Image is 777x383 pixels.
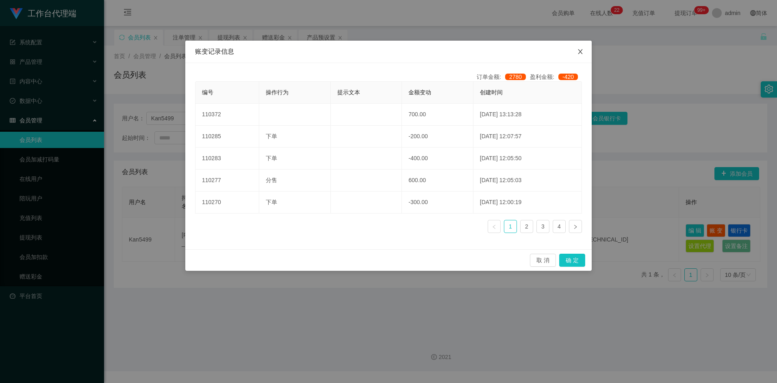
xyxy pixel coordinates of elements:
span: 编号 [202,89,213,96]
a: 3 [537,220,549,233]
td: 110283 [195,148,259,170]
td: -400.00 [402,148,473,170]
td: -200.00 [402,126,473,148]
td: 下单 [259,126,331,148]
td: 下单 [259,191,331,213]
li: 4 [553,220,566,233]
span: 提示文本 [337,89,360,96]
td: 110277 [195,170,259,191]
td: 下单 [259,148,331,170]
td: [DATE] 12:05:03 [473,170,582,191]
li: 2 [520,220,533,233]
td: [DATE] 12:00:19 [473,191,582,213]
td: 600.00 [402,170,473,191]
td: 110270 [195,191,259,213]
td: [DATE] 12:07:57 [473,126,582,148]
button: 取 消 [530,254,556,267]
li: 下一页 [569,220,582,233]
a: 1 [504,220,517,233]
i: 图标: right [573,224,578,229]
span: -420 [558,74,578,80]
span: 操作行为 [266,89,289,96]
a: 4 [553,220,565,233]
i: 图标: left [492,224,497,229]
li: 1 [504,220,517,233]
span: 2780 [505,74,526,80]
td: [DATE] 13:13:28 [473,104,582,126]
button: 确 定 [559,254,585,267]
span: 金额变动 [408,89,431,96]
td: 110372 [195,104,259,126]
div: 账变记录信息 [195,47,582,56]
div: 盈利金额: [530,73,582,81]
span: 创建时间 [480,89,503,96]
i: 图标: close [577,48,584,55]
td: 700.00 [402,104,473,126]
td: [DATE] 12:05:50 [473,148,582,170]
td: 分售 [259,170,331,191]
li: 3 [536,220,549,233]
button: Close [569,41,592,63]
li: 上一页 [488,220,501,233]
div: 订单金额: [477,73,530,81]
td: -300.00 [402,191,473,213]
a: 2 [521,220,533,233]
td: 110285 [195,126,259,148]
